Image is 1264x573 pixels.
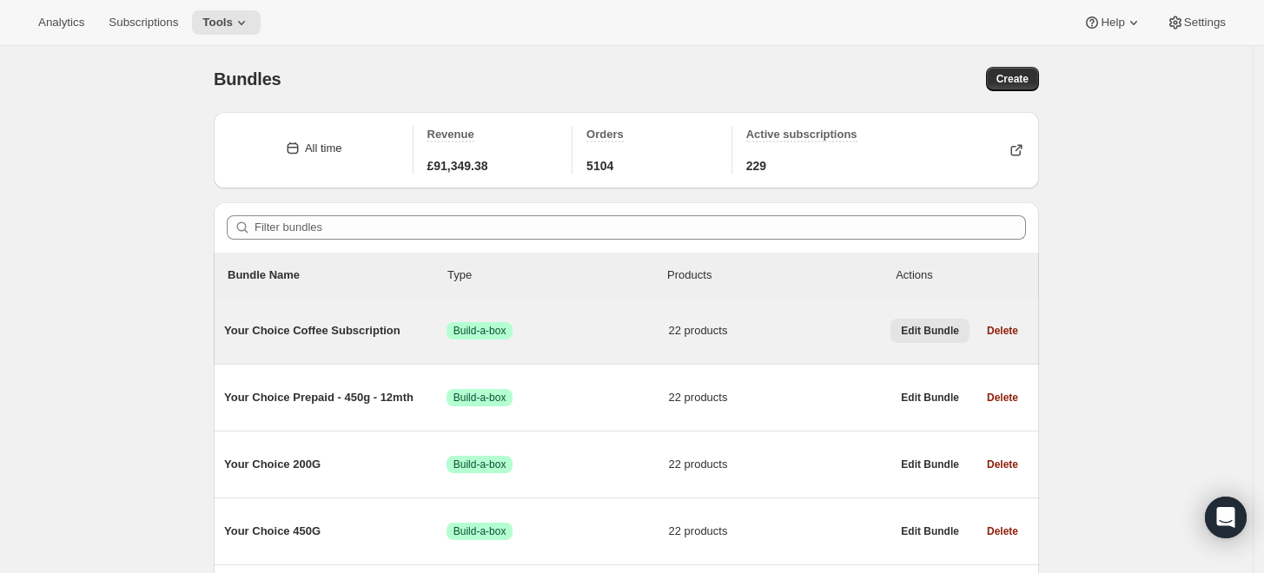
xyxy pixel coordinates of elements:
span: Build-a-box [453,391,506,405]
span: Build-a-box [453,324,506,338]
span: Delete [987,391,1018,405]
span: Analytics [38,16,84,30]
button: Delete [976,452,1029,477]
span: 22 products [669,456,891,473]
div: Open Intercom Messenger [1205,497,1247,538]
span: Your Choice Coffee Subscription [224,322,447,339]
span: £91,349.38 [427,157,488,175]
span: Your Choice Prepaid - 450g - 12mth [224,389,447,406]
button: Analytics [28,10,95,35]
button: Edit Bundle [890,452,970,477]
span: Revenue [427,128,474,141]
span: Build-a-box [453,524,506,538]
span: 22 products [669,389,891,406]
span: 5104 [586,157,613,175]
button: Settings [1156,10,1236,35]
div: All time [305,140,342,157]
button: Edit Bundle [890,319,970,343]
span: Edit Bundle [901,324,959,338]
div: Products [667,267,887,284]
span: Create [996,72,1029,86]
span: Delete [987,458,1018,471]
span: 22 products [669,322,891,339]
span: Help [1101,16,1124,30]
span: Delete [987,524,1018,538]
p: Bundle Name [228,267,447,284]
span: Active subscriptions [746,128,857,141]
span: Orders [586,128,624,141]
span: Edit Bundle [901,391,959,405]
button: Create [986,67,1039,91]
span: Edit Bundle [901,524,959,538]
span: Bundles [214,69,281,89]
span: Build-a-box [453,458,506,471]
div: Actions [896,267,1025,284]
span: Delete [987,324,1018,338]
span: Your Choice 200G [224,456,447,473]
button: Tools [192,10,261,35]
button: Edit Bundle [890,519,970,543]
button: Help [1073,10,1152,35]
span: Subscriptions [109,16,178,30]
button: Delete [976,319,1029,343]
span: Settings [1184,16,1226,30]
button: Delete [976,519,1029,543]
button: Subscriptions [98,10,189,35]
input: Filter bundles [255,215,1026,240]
button: Delete [976,385,1029,410]
div: Type [447,267,667,284]
span: Tools [202,16,233,30]
button: Edit Bundle [890,385,970,410]
span: 22 products [669,523,891,540]
span: 229 [746,157,766,175]
span: Edit Bundle [901,458,959,471]
span: Your Choice 450G [224,523,447,540]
